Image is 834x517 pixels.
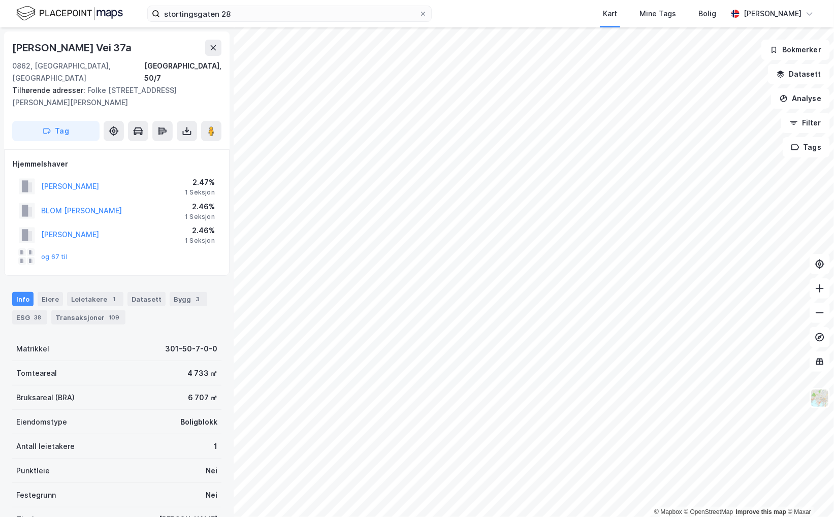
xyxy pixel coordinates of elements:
[783,468,834,517] iframe: Chat Widget
[188,392,217,404] div: 6 707 ㎡
[16,416,67,428] div: Eiendomstype
[12,310,47,325] div: ESG
[185,237,215,245] div: 1 Seksjon
[768,64,830,84] button: Datasett
[16,343,49,355] div: Matrikkel
[810,389,829,408] img: Z
[783,468,834,517] div: Kontrollprogram for chat
[67,292,123,306] div: Leietakere
[12,40,134,56] div: [PERSON_NAME] Vei 37a
[12,292,34,306] div: Info
[127,292,166,306] div: Datasett
[170,292,207,306] div: Bygg
[12,84,213,109] div: Folke [STREET_ADDRESS][PERSON_NAME][PERSON_NAME]
[781,113,830,133] button: Filter
[185,176,215,188] div: 2.47%
[13,158,221,170] div: Hjemmelshaver
[684,508,733,515] a: OpenStreetMap
[187,367,217,379] div: 4 733 ㎡
[109,294,119,304] div: 1
[12,60,144,84] div: 0862, [GEOGRAPHIC_DATA], [GEOGRAPHIC_DATA]
[160,6,419,21] input: Søk på adresse, matrikkel, gårdeiere, leietakere eller personer
[736,508,786,515] a: Improve this map
[185,213,215,221] div: 1 Seksjon
[639,8,676,20] div: Mine Tags
[16,367,57,379] div: Tomteareal
[214,440,217,453] div: 1
[744,8,801,20] div: [PERSON_NAME]
[16,5,123,22] img: logo.f888ab2527a4732fd821a326f86c7f29.svg
[761,40,830,60] button: Bokmerker
[180,416,217,428] div: Boligblokk
[16,465,50,477] div: Punktleie
[206,465,217,477] div: Nei
[185,224,215,237] div: 2.46%
[51,310,125,325] div: Transaksjoner
[193,294,203,304] div: 3
[654,508,682,515] a: Mapbox
[783,137,830,157] button: Tags
[38,292,63,306] div: Eiere
[144,60,221,84] div: [GEOGRAPHIC_DATA], 50/7
[698,8,716,20] div: Bolig
[107,312,121,322] div: 109
[16,489,56,501] div: Festegrunn
[185,188,215,197] div: 1 Seksjon
[603,8,617,20] div: Kart
[32,312,43,322] div: 38
[206,489,217,501] div: Nei
[16,392,75,404] div: Bruksareal (BRA)
[165,343,217,355] div: 301-50-7-0-0
[12,121,100,141] button: Tag
[771,88,830,109] button: Analyse
[12,86,87,94] span: Tilhørende adresser:
[185,201,215,213] div: 2.46%
[16,440,75,453] div: Antall leietakere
